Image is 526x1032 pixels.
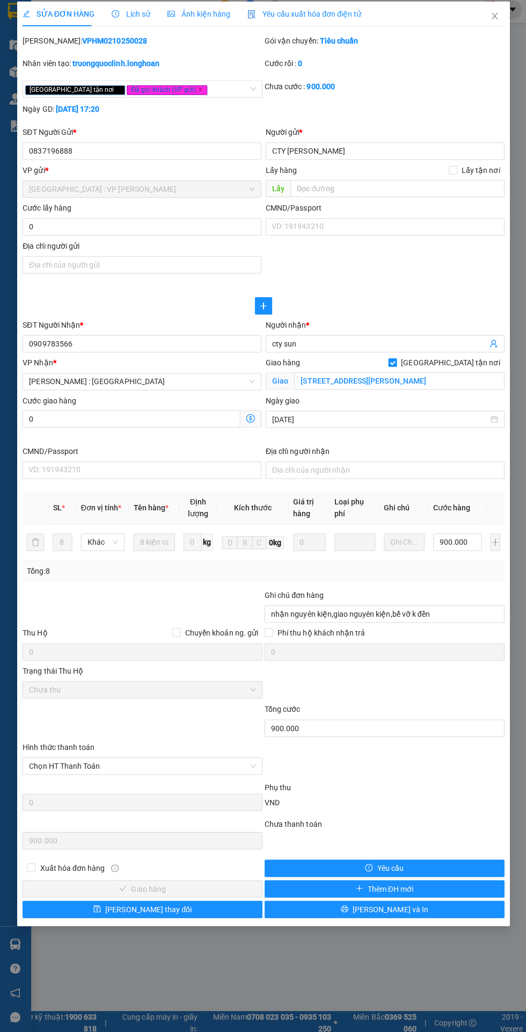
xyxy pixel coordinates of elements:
[222,537,237,550] input: D
[112,13,150,22] span: Lịch sử
[112,14,120,21] span: clock-circle
[266,537,283,550] span: 0kg
[264,899,502,916] button: printer[PERSON_NAME] và In
[297,63,302,71] b: 0
[263,781,503,792] div: Phụ thu
[24,878,262,896] button: checkGiao hàng
[306,85,334,94] b: 900.000
[264,878,502,896] button: plusThêm ĐH mới
[24,321,261,333] div: SĐT Người Nhận
[202,534,213,551] span: kg
[264,858,502,875] button: exclamation-circleYêu cầu
[24,899,262,916] button: save[PERSON_NAME] thay đổi
[487,341,496,350] span: user-add
[366,881,412,893] span: Thêm ĐH mới
[24,398,77,406] label: Cước giao hàng
[116,90,121,96] span: close
[188,498,208,518] span: Định lượng
[383,534,423,551] input: Ghi Chú
[28,565,263,577] div: Tổng: 8
[264,797,279,805] span: VND
[167,13,230,22] span: Ảnh kiện hàng
[24,258,261,276] input: Địa chỉ của người gửi
[264,704,299,713] span: Tổng cước
[30,681,255,697] span: Chưa thu
[24,106,262,118] div: Ngày GD:
[293,534,325,551] input: 0
[265,169,296,177] span: Lấy hàng
[56,108,100,117] b: [DATE] 17:20
[198,90,203,96] span: close
[88,535,119,551] span: Khác
[272,415,486,427] input: Ngày giao
[237,537,252,550] input: R
[265,321,502,333] div: Người nhận
[24,242,261,254] div: Địa chỉ người gửi
[247,14,255,23] img: icon
[24,629,48,637] span: Thu Hộ
[265,183,290,200] span: Lấy
[263,817,503,828] div: Chưa thanh toán
[83,40,147,49] b: VPHM0210250028
[30,757,255,773] span: Chọn HT Thanh Toán
[24,360,54,369] span: VP Nhận
[94,903,101,912] span: save
[247,13,360,22] span: Yêu cầu xuất hóa đơn điện tử
[264,591,323,600] label: Ghi chú đơn hàng
[24,446,261,458] div: CMND/Passport
[24,412,240,429] input: Cước giao hàng
[127,89,207,98] span: Đã gọi khách (VP gửi)
[24,742,95,750] label: Hình thức thanh toán
[396,358,502,370] span: [GEOGRAPHIC_DATA] tận nơi
[340,903,347,912] span: printer
[246,415,254,424] span: dollar-circle
[364,862,371,871] span: exclamation-circle
[24,39,262,50] div: [PERSON_NAME]:
[36,861,109,872] span: Xuất hóa đơn hàng
[319,40,357,49] b: Tiêu chuẩn
[181,627,262,639] span: Chuyển khoản ng. gửi
[24,129,261,141] div: SĐT Người Gửi
[265,360,299,369] span: Giao hàng
[252,537,266,550] input: C
[376,861,402,872] span: Yêu cầu
[265,463,502,480] input: Địa chỉ của người nhận
[264,84,502,96] div: Chưa cước :
[293,498,313,518] span: Giá trị hàng
[54,504,62,513] span: SL
[265,374,294,391] span: Giao
[24,167,261,179] div: VP gửi
[456,167,502,179] span: Lấy tận nơi
[24,665,262,676] div: Trạng thái Thu Hộ
[264,61,502,73] div: Cước rồi :
[378,492,427,525] th: Ghi chú
[354,883,362,891] span: plus
[488,16,497,24] span: close
[24,61,262,73] div: Nhân viên tạo:
[265,446,502,458] div: Địa chỉ người nhận
[82,504,122,513] span: Đơn vị tính
[28,534,45,551] button: delete
[265,205,502,216] div: CMND/Passport
[234,504,271,513] span: Kích thước
[265,398,299,406] label: Ngày giao
[264,39,502,50] div: Gói vận chuyển:
[24,14,31,21] span: edit
[273,627,368,639] span: Phí thu hộ khách nhận trả
[134,534,175,551] input: VD: Bàn, Ghế
[254,299,272,316] button: plus
[265,129,502,141] div: Người gửi
[329,492,378,525] th: Loại phụ phí
[24,13,95,22] span: SỬA ĐƠN HÀNG
[30,184,254,200] span: Hà Nội : VP Hoàng Mai
[73,63,159,71] b: truongquoclinh.longhoan
[294,374,502,391] input: Giao tận nơi
[26,89,126,98] span: [GEOGRAPHIC_DATA] tận nơi
[432,504,469,513] span: Cước hàng
[24,221,261,238] input: Cước lấy hàng
[112,863,119,870] span: info-circle
[30,375,254,391] span: Hồ Chí Minh : Kho Quận 12
[134,504,169,513] span: Tên hàng
[264,605,502,623] input: Ghi chú đơn hàng
[167,14,175,21] span: picture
